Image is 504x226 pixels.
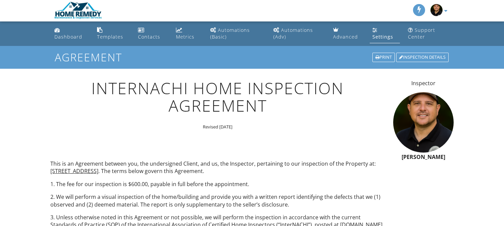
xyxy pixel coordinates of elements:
a: Dashboard [52,24,89,43]
img: 146f439cbc884cb9bb8d01ac2a9aa9ab.png [430,4,443,16]
div: Settings [372,34,393,40]
a: Automations (Basic) [208,24,265,43]
p: Inspector [393,79,454,87]
p: This is an Agreement between you, the undersigned Client, and us, the Inspector, pertaining to ou... [50,160,385,175]
a: Support Center [405,24,452,43]
p: 2. We will perform a visual inspection of the home/building and provide you with a written report... [50,193,385,208]
img: 146f439cbc884cb9bb8d01ac2a9aa9ab.png [393,92,454,153]
a: Templates [94,24,130,43]
a: Print [372,52,396,63]
h6: [PERSON_NAME] [393,154,454,160]
div: Metrics [176,34,194,40]
h1: INTERNACHI Home Inspection Agreement [50,79,385,115]
p: Revised [DATE] [50,124,385,130]
div: Support Center [408,27,435,40]
p: 1. The fee for our inspection is $600.00, payable in full before the appointment. [50,180,385,188]
a: Advanced [330,24,364,43]
div: Automations (Adv) [273,27,313,40]
a: Settings [370,24,400,43]
div: Dashboard [54,34,82,40]
a: Contacts [135,24,168,43]
h1: Agreement [55,51,449,63]
div: Automations (Basic) [210,27,250,40]
div: Contacts [138,34,160,40]
span: [STREET_ADDRESS] [50,167,98,175]
img: Home Remedy Inspection Services [50,2,106,20]
a: Inspection Details [396,52,449,63]
div: Inspection Details [396,53,449,62]
div: Templates [97,34,123,40]
a: Automations (Advanced) [271,24,325,43]
a: Metrics [173,24,202,43]
div: Print [372,53,395,62]
div: Advanced [333,34,358,40]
